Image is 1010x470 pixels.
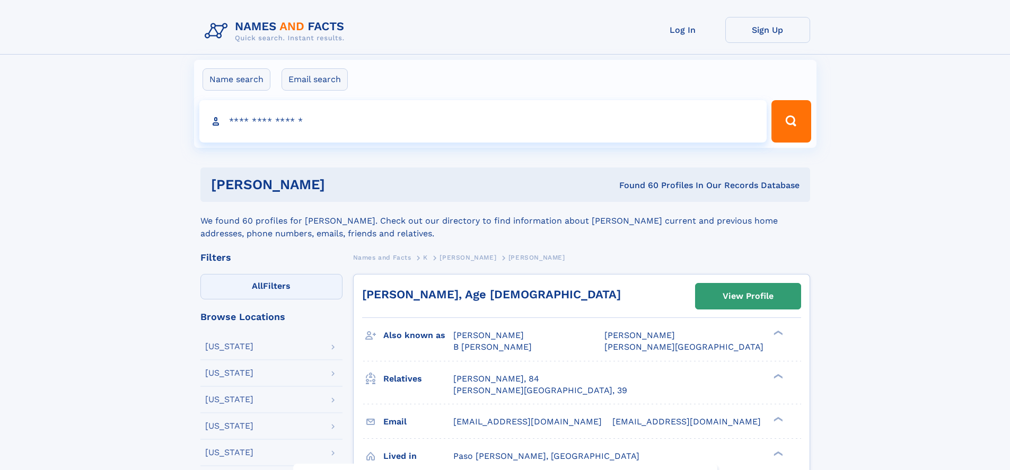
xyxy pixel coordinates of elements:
[200,312,342,322] div: Browse Locations
[453,416,602,427] span: [EMAIL_ADDRESS][DOMAIN_NAME]
[453,385,627,396] a: [PERSON_NAME][GEOGRAPHIC_DATA], 39
[771,415,784,422] div: ❯
[205,369,253,377] div: [US_STATE]
[211,178,472,191] h1: [PERSON_NAME]
[771,450,784,457] div: ❯
[723,284,774,308] div: View Profile
[362,288,621,301] a: [PERSON_NAME], Age [DEMOGRAPHIC_DATA]
[440,251,496,264] a: [PERSON_NAME]
[200,17,353,46] img: Logo Names and Facts
[771,373,784,379] div: ❯
[200,202,810,240] div: We found 60 profiles for [PERSON_NAME]. Check out our directory to find information about [PERSON...
[508,254,565,261] span: [PERSON_NAME]
[696,283,801,309] a: View Profile
[353,251,411,264] a: Names and Facts
[252,281,263,291] span: All
[383,370,453,388] h3: Relatives
[282,68,348,91] label: Email search
[205,395,253,404] div: [US_STATE]
[199,100,767,143] input: search input
[383,413,453,431] h3: Email
[205,422,253,430] div: [US_STATE]
[453,342,532,352] span: B [PERSON_NAME]
[423,251,428,264] a: K
[771,100,811,143] button: Search Button
[640,17,725,43] a: Log In
[423,254,428,261] span: K
[203,68,270,91] label: Name search
[440,254,496,261] span: [PERSON_NAME]
[604,342,763,352] span: [PERSON_NAME][GEOGRAPHIC_DATA]
[771,330,784,336] div: ❯
[725,17,810,43] a: Sign Up
[604,330,675,340] span: [PERSON_NAME]
[472,180,800,191] div: Found 60 Profiles In Our Records Database
[205,342,253,351] div: [US_STATE]
[453,330,524,340] span: [PERSON_NAME]
[453,451,639,461] span: Paso [PERSON_NAME], [GEOGRAPHIC_DATA]
[383,447,453,465] h3: Lived in
[200,274,342,299] label: Filters
[612,416,761,427] span: [EMAIL_ADDRESS][DOMAIN_NAME]
[383,326,453,344] h3: Also known as
[205,448,253,457] div: [US_STATE]
[453,373,539,385] a: [PERSON_NAME], 84
[200,253,342,262] div: Filters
